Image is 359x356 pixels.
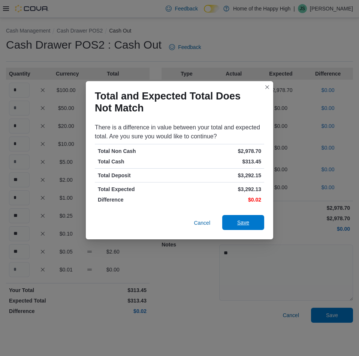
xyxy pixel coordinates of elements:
h1: Total and Expected Total Does Not Match [95,90,258,114]
p: $313.45 [181,158,261,165]
p: Total Non Cash [98,147,178,155]
p: $3,292.13 [181,185,261,193]
p: Total Deposit [98,172,178,179]
p: $3,292.15 [181,172,261,179]
button: Save [222,215,264,230]
p: $0.02 [181,196,261,203]
span: Cancel [194,219,210,227]
button: Closes this modal window [263,83,272,92]
p: $2,978.70 [181,147,261,155]
p: Total Cash [98,158,178,165]
span: Save [237,219,249,226]
p: Difference [98,196,178,203]
p: Total Expected [98,185,178,193]
div: There is a difference in value between your total and expected total. Are you sure you would like... [95,123,264,141]
button: Cancel [191,215,213,230]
